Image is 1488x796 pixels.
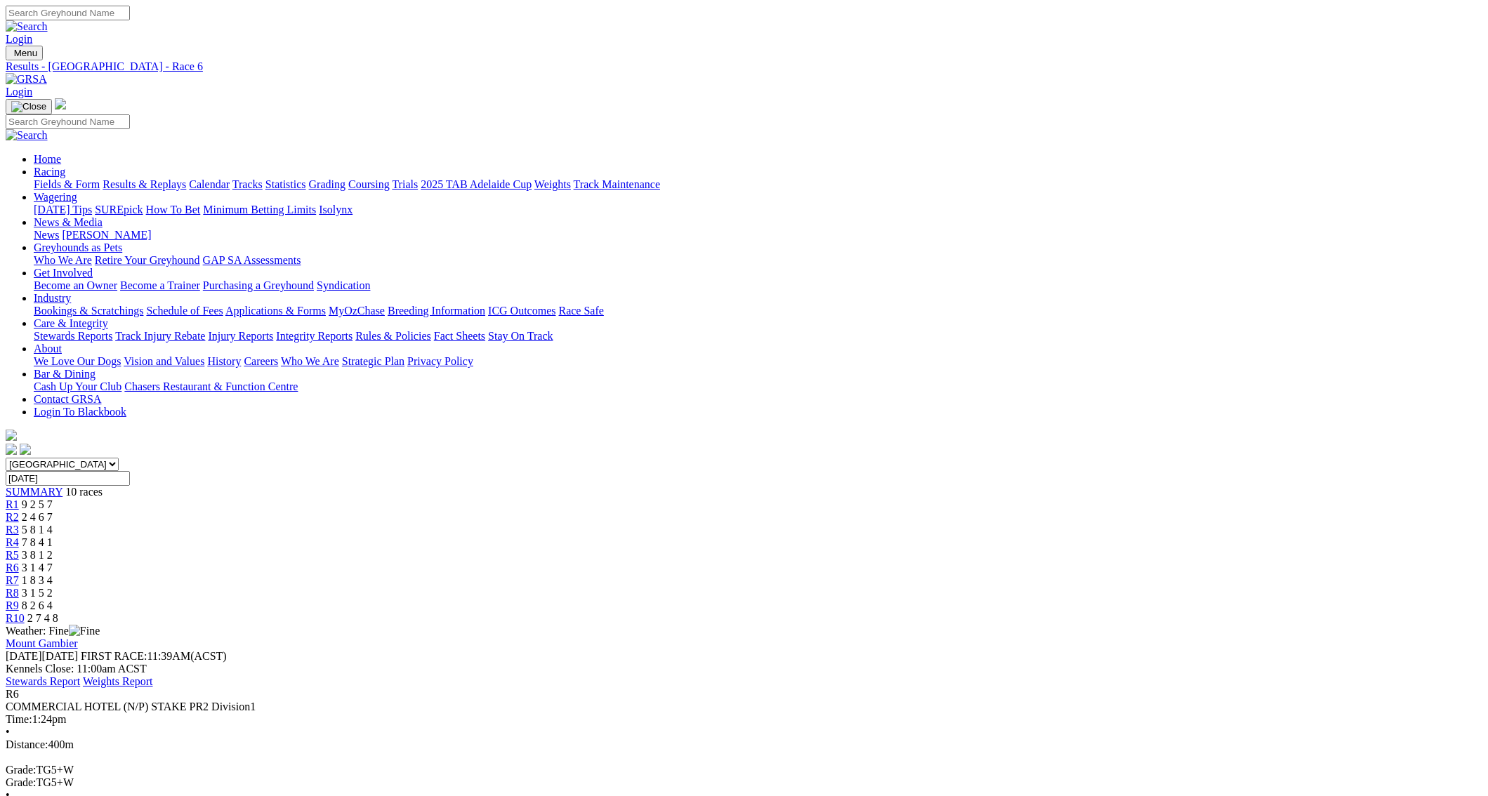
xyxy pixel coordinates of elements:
[34,317,108,329] a: Care & Integrity
[34,305,143,317] a: Bookings & Scratchings
[34,153,61,165] a: Home
[6,562,19,573] a: R6
[22,562,53,573] span: 3 1 4 7
[81,650,147,662] span: FIRST RACE:
[244,355,278,367] a: Careers
[203,254,301,266] a: GAP SA Assessments
[6,650,42,662] span: [DATE]
[317,279,370,291] a: Syndication
[103,178,186,190] a: Results & Replays
[281,355,339,367] a: Who We Are
[421,178,532,190] a: 2025 TAB Adelaide Cup
[11,101,46,112] img: Close
[534,178,571,190] a: Weights
[6,663,1482,675] div: Kennels Close: 11:00am ACST
[6,60,1482,73] a: Results - [GEOGRAPHIC_DATA] - Race 6
[81,650,227,662] span: 11:39AM(ACST)
[34,292,71,304] a: Industry
[69,625,100,637] img: Fine
[22,511,53,523] span: 2 4 6 7
[434,330,485,342] a: Fact Sheets
[6,675,80,687] a: Stewards Report
[65,486,103,498] span: 10 races
[55,98,66,110] img: logo-grsa-white.png
[120,279,200,291] a: Become a Trainer
[34,254,1482,267] div: Greyhounds as Pets
[6,430,17,441] img: logo-grsa-white.png
[34,191,77,203] a: Wagering
[265,178,306,190] a: Statistics
[22,498,53,510] span: 9 2 5 7
[6,776,1482,789] div: TG5+W
[34,355,1482,368] div: About
[6,444,17,455] img: facebook.svg
[22,587,53,599] span: 3 1 5 2
[6,688,19,700] span: R6
[6,599,19,611] a: R9
[232,178,263,190] a: Tracks
[6,524,19,536] a: R3
[27,612,58,624] span: 2 7 4 8
[14,48,37,58] span: Menu
[115,330,205,342] a: Track Injury Rebate
[22,536,53,548] span: 7 8 4 1
[6,637,78,649] a: Mount Gambier
[203,279,314,291] a: Purchasing a Greyhound
[34,330,112,342] a: Stewards Reports
[6,701,1482,713] div: COMMERCIAL HOTEL (N/P) STAKE PR2 Division1
[6,726,10,738] span: •
[95,254,200,266] a: Retire Your Greyhound
[355,330,431,342] a: Rules & Policies
[6,764,1482,776] div: TG5+W
[34,267,93,279] a: Get Involved
[6,587,19,599] a: R8
[34,254,92,266] a: Who We Are
[6,498,19,510] span: R1
[20,444,31,455] img: twitter.svg
[488,305,555,317] a: ICG Outcomes
[392,178,418,190] a: Trials
[6,486,62,498] span: SUMMARY
[342,355,404,367] a: Strategic Plan
[34,178,1482,191] div: Racing
[95,204,143,215] a: SUREpick
[276,330,353,342] a: Integrity Reports
[6,536,19,548] a: R4
[124,355,204,367] a: Vision and Values
[488,330,553,342] a: Stay On Track
[6,471,130,486] input: Select date
[6,776,37,788] span: Grade:
[6,73,47,86] img: GRSA
[388,305,485,317] a: Breeding Information
[34,406,126,418] a: Login To Blackbook
[6,574,19,586] a: R7
[203,204,316,215] a: Minimum Betting Limits
[6,612,25,624] a: R10
[6,713,1482,726] div: 1:24pm
[208,330,273,342] a: Injury Reports
[6,20,48,33] img: Search
[34,279,1482,292] div: Get Involved
[309,178,345,190] a: Grading
[34,380,121,392] a: Cash Up Your Club
[6,738,1482,751] div: 400m
[34,330,1482,343] div: Care & Integrity
[22,574,53,586] span: 1 8 3 4
[6,33,32,45] a: Login
[6,764,37,776] span: Grade:
[146,305,223,317] a: Schedule of Fees
[6,738,48,750] span: Distance:
[34,204,92,215] a: [DATE] Tips
[34,178,100,190] a: Fields & Form
[319,204,353,215] a: Isolynx
[22,549,53,561] span: 3 8 1 2
[34,204,1482,216] div: Wagering
[329,305,385,317] a: MyOzChase
[6,549,19,561] a: R5
[34,380,1482,393] div: Bar & Dining
[83,675,153,687] a: Weights Report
